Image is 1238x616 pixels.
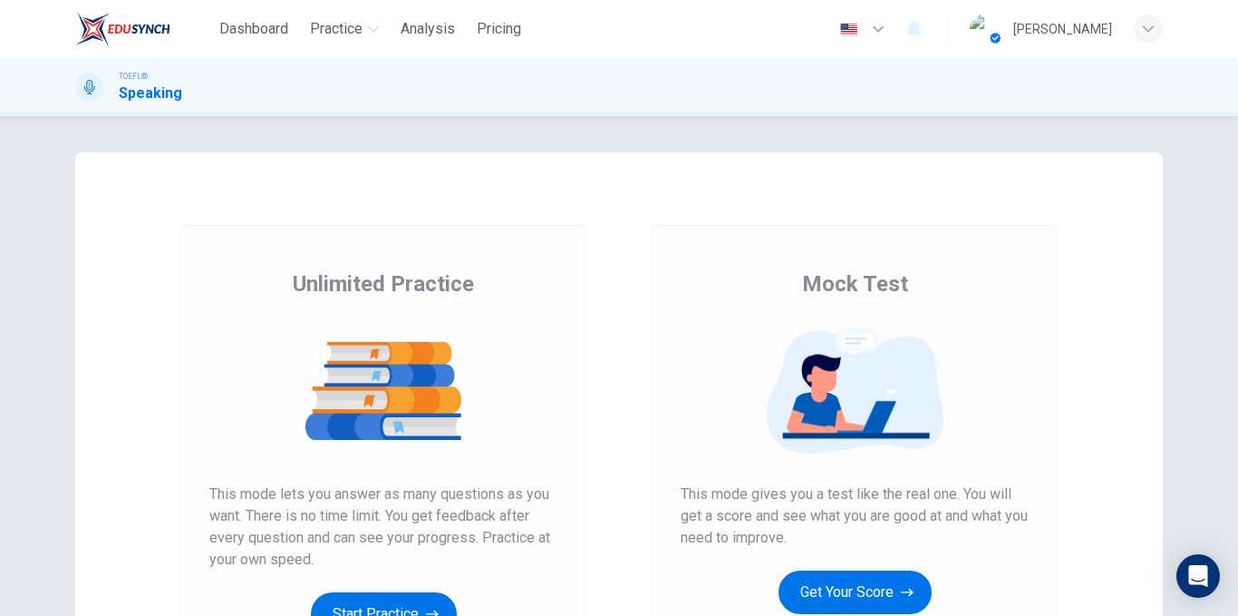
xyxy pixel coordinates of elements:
[970,15,999,44] img: Profile picture
[119,83,182,104] h1: Speaking
[212,13,295,45] button: Dashboard
[779,571,932,614] button: Get Your Score
[219,18,288,40] span: Dashboard
[1013,18,1112,40] div: [PERSON_NAME]
[1176,554,1220,598] div: Open Intercom Messenger
[119,70,148,83] span: TOEFL®
[303,13,386,45] button: Practice
[310,18,363,40] span: Practice
[75,11,212,47] a: EduSynch logo
[75,11,170,47] img: EduSynch logo
[681,484,1029,549] span: This mode gives you a test like the real one. You will get a score and see what you are good at a...
[802,269,908,298] span: Mock Test
[293,269,474,298] span: Unlimited Practice
[469,13,528,45] button: Pricing
[401,18,455,40] span: Analysis
[393,13,462,45] button: Analysis
[477,18,521,40] span: Pricing
[209,484,557,571] span: This mode lets you answer as many questions as you want. There is no time limit. You get feedback...
[837,23,860,36] img: en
